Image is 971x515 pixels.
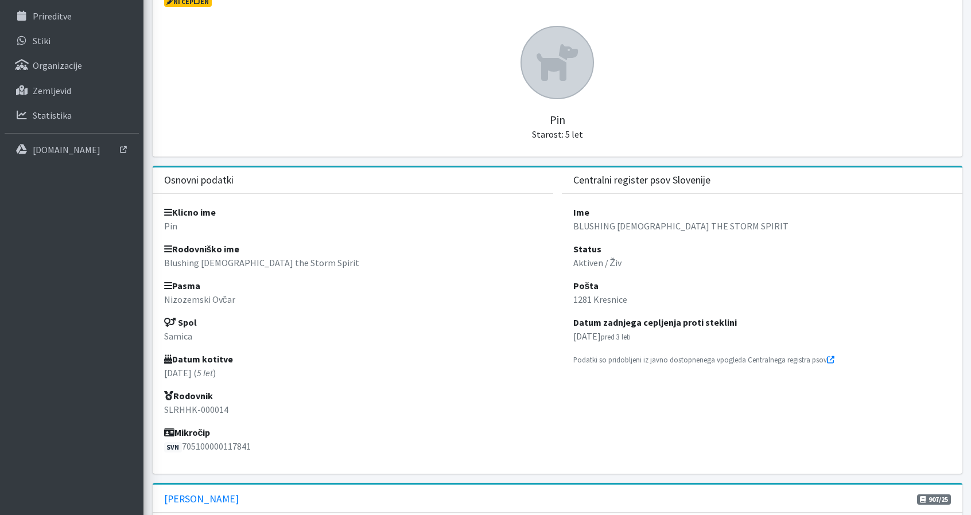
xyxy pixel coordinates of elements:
strong: Rodovniško ime [164,243,240,255]
strong: Datum zadnjega cepljenja proti steklini [573,317,737,328]
small: Podatki so pridobljeni iz javno dostopnenega vpogleda Centralnega registra psov [573,355,834,364]
p: 1281 Kresnice [573,292,951,306]
h5: Pin [164,99,951,141]
p: Samica [164,329,542,343]
span: 907/25 [917,494,951,505]
p: [DATE] ( ) [164,366,542,380]
p: Nizozemski Ovčar [164,292,542,306]
strong: Ime [573,206,589,218]
a: Statistika [5,104,139,127]
p: Zemljevid [33,85,71,96]
strong: Status [573,243,601,255]
p: Blushing [DEMOGRAPHIC_DATA] the Storm Spirit [164,256,542,270]
p: Pin [164,219,542,233]
a: Stiki [5,29,139,52]
a: Prireditve [5,5,139,28]
p: Aktiven / Živ [573,256,951,270]
strong: Spol [164,317,197,328]
a: Organizacije [5,54,139,77]
strong: Pošta [573,280,599,291]
strong: Pasma [164,280,200,291]
p: Prireditve [33,10,72,22]
p: [DATE] [573,329,951,343]
h3: Centralni register psov Slovenije [573,174,710,186]
p: SLRHHK-000014 [164,403,542,416]
span: Slovenia [164,442,182,452]
strong: Rodovnik [164,390,213,401]
p: Statistika [33,110,72,121]
p: Organizacije [33,60,82,71]
a: Zemljevid [5,79,139,102]
strong: Mikročip [164,427,211,438]
p: 705100000117841 [164,439,542,453]
strong: Klicno ime [164,206,216,218]
p: BLUSHING [DEMOGRAPHIC_DATA] THE STORM SPIRIT [573,219,951,233]
h3: Osnovni podatki [164,174,234,186]
p: Stiki [33,35,51,46]
small: pred 3 leti [601,332,631,341]
strong: Datum kotitve [164,353,233,365]
small: Starost: 5 let [532,128,583,140]
a: [DOMAIN_NAME] [5,138,139,161]
em: 5 let [197,367,213,379]
a: [PERSON_NAME] [164,493,239,505]
p: [DOMAIN_NAME] [33,144,100,155]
